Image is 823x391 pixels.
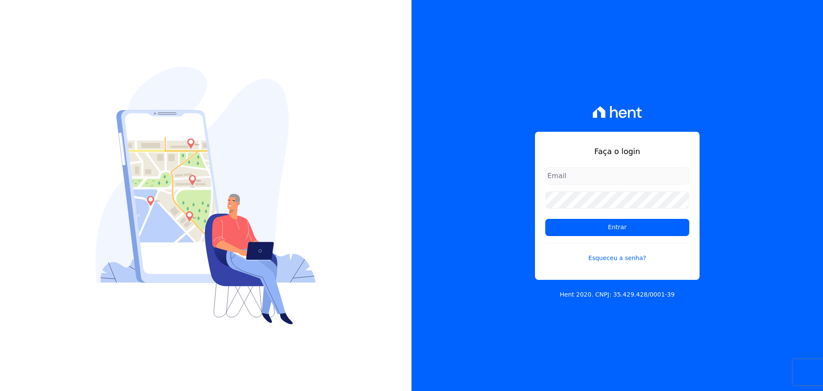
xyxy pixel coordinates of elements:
[545,219,689,236] input: Entrar
[545,145,689,157] h1: Faça o login
[560,290,675,299] p: Hent 2020. CNPJ: 35.429.428/0001-39
[545,243,689,263] a: Esqueceu a senha?
[96,67,316,324] img: Login
[545,167,689,185] input: Email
